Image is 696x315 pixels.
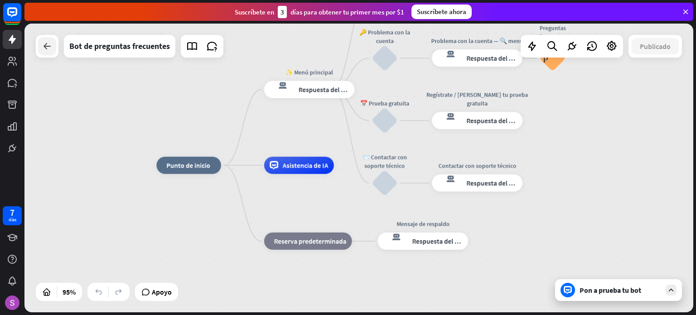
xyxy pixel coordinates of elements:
[69,35,170,58] div: Bot de preguntas frecuentes
[283,161,329,170] font: Asistencia de IA
[467,179,519,187] font: Respuesta del bot
[166,161,210,170] font: Punto de inicio
[299,85,351,94] font: Respuesta del bot
[3,206,22,225] a: 7 días
[438,162,516,170] font: Contactar con soporte técnico
[152,287,172,296] font: Apoyo
[467,116,519,125] font: Respuesta del bot
[580,286,641,295] font: Pon a prueba tu bot
[417,7,466,16] font: Suscríbete ahora
[438,112,459,121] font: respuesta del bot de bloqueo
[285,68,333,76] font: ✨ Menú principal
[360,100,409,107] font: 📅 Prueba gratuita
[7,4,34,31] button: Abrir el widget de chat LiveChat
[63,287,76,296] font: 95%
[632,38,679,54] button: Publicado
[438,49,459,58] font: respuesta del bot de bloqueo
[383,233,405,241] font: respuesta del bot de bloqueo
[69,41,170,51] font: Bot de preguntas frecuentes
[362,153,407,170] font: 📨 Contactar con soporte técnico
[640,42,671,51] font: Publicado
[270,81,291,89] font: respuesta del bot de bloqueo
[359,29,410,45] font: 🔑 Problema con la cuenta
[438,174,459,183] font: respuesta del bot de bloqueo
[543,53,562,63] font: Preguntas frecuentes sobre bloques
[10,207,14,218] font: 7
[9,217,16,223] font: días
[412,237,465,246] font: Respuesta del bot
[280,8,284,16] font: 3
[235,8,274,16] font: Suscríbete en
[535,24,572,66] font: Preguntas frecuentes sobre problemas de cuenta
[290,8,404,16] font: días para obtener tu primer mes por $1
[274,237,347,246] font: Reserva predeterminada
[396,220,449,228] font: Mensaje de respaldo
[431,37,523,45] font: Problema con la cuenta — 🔍 menú
[467,54,519,63] font: Respuesta del bot
[426,91,528,107] font: Regístrate / [PERSON_NAME] tu prueba gratuita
